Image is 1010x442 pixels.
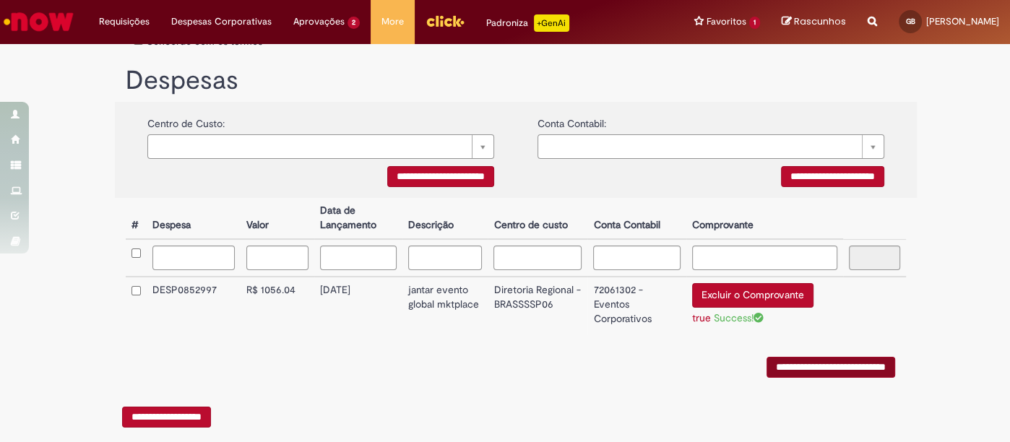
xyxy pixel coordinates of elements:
[147,277,241,335] td: DESP0852997
[381,14,404,29] span: More
[794,14,846,28] span: Rascunhos
[241,277,314,335] td: R$ 1056.04
[714,311,764,324] span: Success!
[707,14,746,29] span: Favoritos
[692,283,813,308] button: Excluir o Comprovante
[587,277,686,335] td: 72061302 - Eventos Corporativos
[348,17,360,29] span: 2
[402,277,488,335] td: jantar evento global mktplace
[692,311,711,324] a: true
[314,277,402,335] td: [DATE]
[1,7,76,36] img: ServiceNow
[906,17,915,26] span: GB
[293,14,345,29] span: Aprovações
[147,134,494,159] a: Limpar campo {0}
[686,277,843,335] td: Excluir o Comprovante true Success!
[534,14,569,32] p: +GenAi
[538,134,884,159] a: Limpar campo {0}
[926,15,999,27] span: [PERSON_NAME]
[126,66,906,95] h1: Despesas
[402,198,488,239] th: Descrição
[171,14,272,29] span: Despesas Corporativas
[241,198,314,239] th: Valor
[782,15,846,29] a: Rascunhos
[147,109,225,131] label: Centro de Custo:
[126,198,147,239] th: #
[488,277,587,335] td: Diretoria Regional - BRASSSSP06
[99,14,150,29] span: Requisições
[587,198,686,239] th: Conta Contabil
[749,17,760,29] span: 1
[486,14,569,32] div: Padroniza
[314,198,402,239] th: Data de Lançamento
[426,10,465,32] img: click_logo_yellow_360x200.png
[488,198,587,239] th: Centro de custo
[147,198,241,239] th: Despesa
[686,198,843,239] th: Comprovante
[538,109,606,131] label: Conta Contabil:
